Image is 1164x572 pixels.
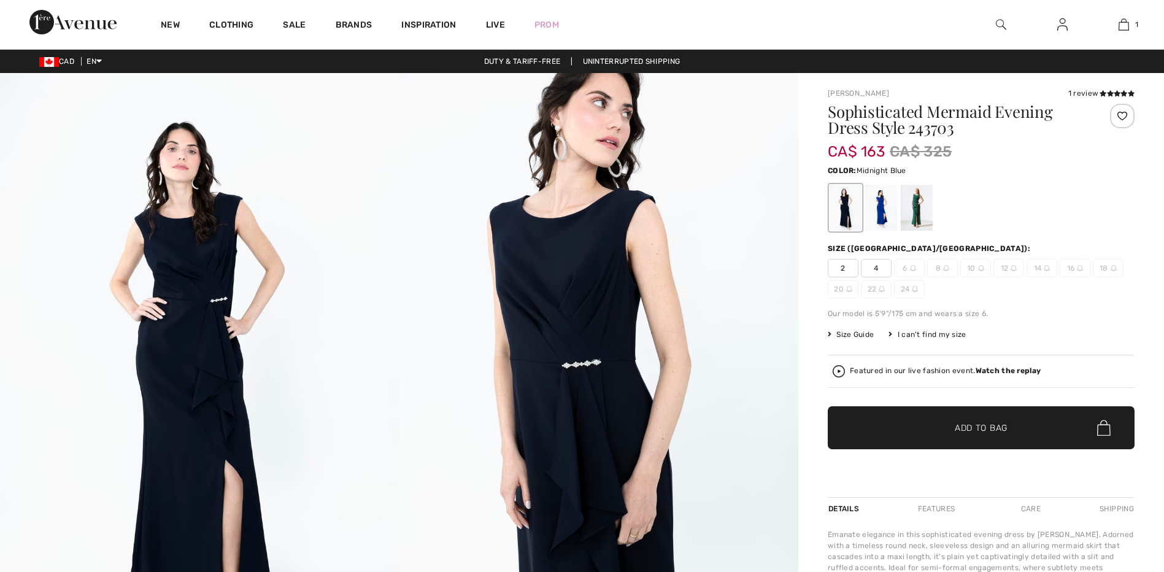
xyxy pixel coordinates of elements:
h1: Sophisticated Mermaid Evening Dress Style 243703 [828,104,1084,136]
span: Midnight Blue [857,166,906,175]
strong: Watch the replay [976,366,1041,375]
span: 16 [1060,259,1090,277]
span: CA$ 163 [828,131,885,160]
span: 12 [993,259,1024,277]
a: Prom [534,18,559,31]
img: My Bag [1119,17,1129,32]
span: 1 [1135,19,1138,30]
div: Royal Sapphire 163 [865,185,897,231]
span: EN [87,57,102,66]
img: ring-m.svg [910,265,916,271]
img: Canadian Dollar [39,57,59,67]
span: 6 [894,259,925,277]
span: 4 [861,259,892,277]
img: Watch the replay [833,365,845,377]
img: Bag.svg [1097,420,1111,436]
a: New [161,20,180,33]
span: 14 [1027,259,1057,277]
div: 1 review [1068,88,1135,99]
img: ring-m.svg [846,286,852,292]
img: ring-m.svg [943,265,949,271]
img: ring-m.svg [1044,265,1050,271]
button: Add to Bag [828,406,1135,449]
div: Size ([GEOGRAPHIC_DATA]/[GEOGRAPHIC_DATA]): [828,243,1033,254]
img: search the website [996,17,1006,32]
img: ring-m.svg [879,286,885,292]
img: My Info [1057,17,1068,32]
span: CAD [39,57,79,66]
img: ring-m.svg [1077,265,1083,271]
div: Featured in our live fashion event. [850,367,1041,375]
span: Inspiration [401,20,456,33]
span: Add to Bag [955,422,1008,435]
span: 24 [894,280,925,298]
span: 2 [828,259,858,277]
span: 22 [861,280,892,298]
a: Sale [283,20,306,33]
div: Features [908,498,965,520]
img: ring-m.svg [1011,265,1017,271]
span: Size Guide [828,329,874,340]
span: 20 [828,280,858,298]
a: 1 [1093,17,1154,32]
span: 18 [1093,259,1124,277]
div: Midnight Blue [830,185,861,231]
a: [PERSON_NAME] [828,89,889,98]
a: Sign In [1047,17,1077,33]
div: Details [828,498,862,520]
span: 10 [960,259,991,277]
span: Color: [828,166,857,175]
img: ring-m.svg [912,286,918,292]
img: ring-m.svg [978,265,984,271]
div: Care [1011,498,1051,520]
a: Brands [336,20,372,33]
a: Clothing [209,20,253,33]
div: Absolute green [901,185,933,231]
img: 1ère Avenue [29,10,117,34]
a: Live [486,18,505,31]
div: I can't find my size [888,329,966,340]
div: Our model is 5'9"/175 cm and wears a size 6. [828,308,1135,319]
img: ring-m.svg [1111,265,1117,271]
span: 8 [927,259,958,277]
span: CA$ 325 [890,141,952,163]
